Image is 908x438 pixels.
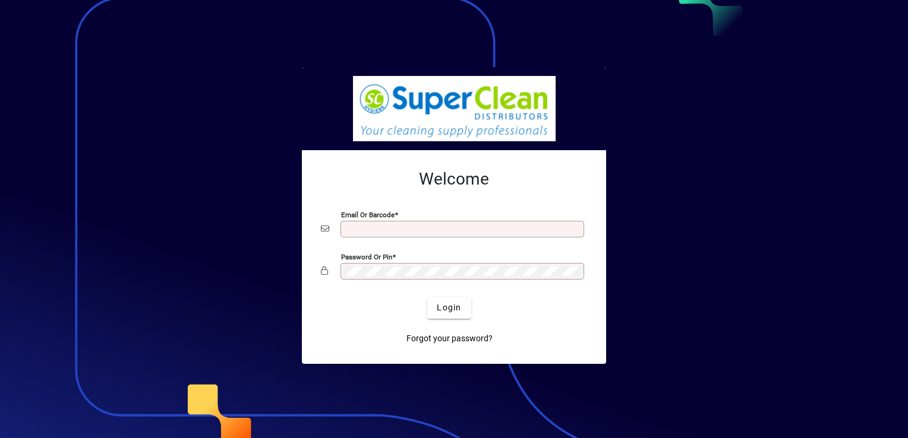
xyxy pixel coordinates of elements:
h2: Welcome [321,169,587,189]
mat-label: Password or Pin [341,252,392,261]
span: Login [437,301,461,314]
a: Forgot your password? [402,328,497,350]
button: Login [427,297,471,319]
mat-label: Email or Barcode [341,210,395,218]
span: Forgot your password? [406,332,493,345]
